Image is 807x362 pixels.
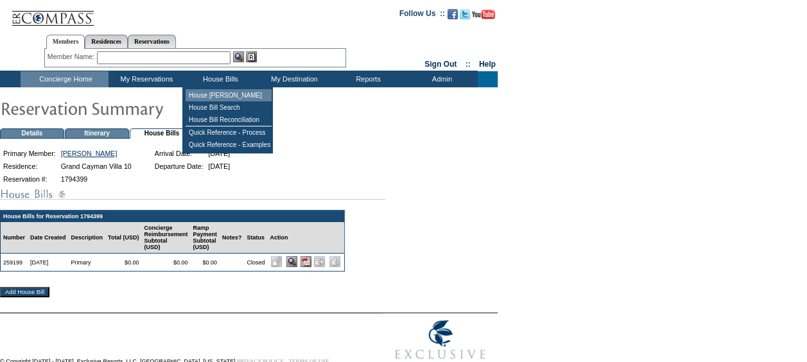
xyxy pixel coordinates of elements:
[105,254,141,271] td: $0.00
[1,173,58,185] td: Reservation #:
[61,150,117,157] a: [PERSON_NAME]
[186,139,272,151] td: Quick Reference - Examples
[186,126,272,139] td: Quick Reference - Process
[244,222,267,254] td: Status
[141,254,190,271] td: $0.00
[85,35,128,48] a: Residences
[207,148,232,159] td: [DATE]
[59,173,134,185] td: 1794399
[190,254,220,271] td: $0.00
[1,222,28,254] td: Number
[256,71,330,87] td: My Destination
[300,256,311,267] img: b_pdf.gif
[65,128,129,139] td: Itinerary
[271,256,282,267] img: Edit
[69,254,106,271] td: Primary
[190,222,220,254] td: Ramp Payment Subtotal (USD)
[330,71,404,87] td: Reports
[399,8,445,23] td: Follow Us ::
[472,13,495,21] a: Subscribe to our YouTube Channel
[286,256,297,267] input: View
[329,256,340,267] img: Delete
[186,89,272,101] td: House [PERSON_NAME]
[447,9,458,19] img: Become our fan on Facebook
[105,222,141,254] td: Total (USD)
[1,254,28,271] td: 259199
[141,222,190,254] td: Concierge Reimbursement Subtotal (USD)
[1,148,58,159] td: Primary Member:
[207,160,232,172] td: [DATE]
[182,71,256,87] td: House Bills
[314,256,325,267] img: Submit for Processing
[186,101,272,114] td: House Bill Search
[244,254,267,271] td: Closed
[153,148,205,159] td: Arrival Date:
[460,9,470,19] img: Follow us on Twitter
[128,35,176,48] a: Reservations
[246,51,257,62] img: Reservations
[472,10,495,19] img: Subscribe to our YouTube Channel
[46,35,85,49] a: Members
[108,71,182,87] td: My Reservations
[153,160,205,172] td: Departure Date:
[186,114,272,126] td: House Bill Reconciliation
[28,254,69,271] td: [DATE]
[48,51,97,62] div: Member Name:
[28,222,69,254] td: Date Created
[424,60,456,69] a: Sign Out
[479,60,496,69] a: Help
[267,222,343,254] td: Action
[404,71,478,87] td: Admin
[130,128,194,139] td: House Bills
[460,13,470,21] a: Follow us on Twitter
[233,51,244,62] img: View
[220,222,245,254] td: Notes?
[1,160,58,172] td: Residence:
[447,13,458,21] a: Become our fan on Facebook
[59,160,134,172] td: Grand Cayman Villa 10
[1,211,344,222] td: House Bills for Reservation 1794399
[21,71,108,87] td: Concierge Home
[69,222,106,254] td: Description
[465,60,471,69] span: ::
